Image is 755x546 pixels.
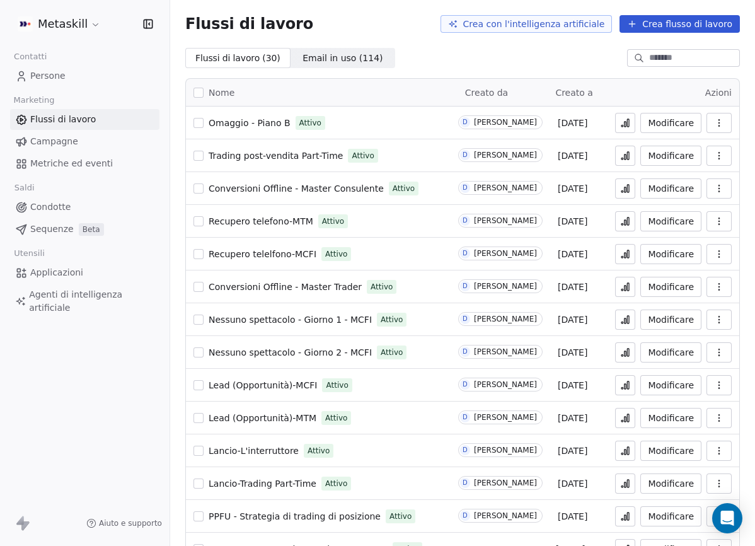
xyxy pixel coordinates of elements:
font: Attivo [381,348,403,357]
font: Crea con l'intelligenza artificiale [463,19,605,29]
font: ) [379,53,383,63]
button: Modificare [640,310,701,330]
font: Attivo [299,119,321,127]
a: Lancio-L'interruttore [209,444,299,457]
font: [DATE] [558,413,587,423]
font: Campagne [30,136,78,146]
button: Modificare [640,211,701,231]
font: Modificare [648,282,694,292]
a: Lancio-Trading Part-Time [209,477,316,490]
font: [PERSON_NAME] [474,282,537,291]
font: D [463,446,468,453]
font: Metriche ed eventi [30,158,113,168]
font: Lead (Opportunità)-MCFI [209,380,317,390]
font: Conversioni Offline - Master Trader [209,282,362,292]
font: [PERSON_NAME] [474,315,537,323]
a: Recupero telefono-MTM [209,215,313,228]
a: Persone [10,66,159,86]
font: D [463,217,468,224]
font: Condotte [30,202,71,212]
a: Conversioni Offline - Master Consulente [209,182,384,195]
button: Modificare [640,113,701,133]
font: Attivo [308,446,330,455]
a: Trading post-vendita Part-Time [209,149,343,162]
font: Attivo [322,217,344,226]
font: [DATE] [558,511,587,521]
font: [PERSON_NAME] [474,446,537,455]
font: Attivo [371,282,393,291]
button: Modificare [640,506,701,526]
font: Modificare [648,216,694,226]
font: Email in uso ( [303,53,362,63]
a: Nessuno spettacolo - Giorno 2 - MCFI [209,346,372,359]
button: Modificare [640,408,701,428]
font: Nome [209,88,234,98]
font: [PERSON_NAME] [474,380,537,389]
font: Attivo [326,381,348,390]
font: Modificare [648,413,694,423]
button: Modificare [640,441,701,461]
button: Modificare [640,178,701,199]
font: [PERSON_NAME] [474,216,537,225]
button: Modificare [640,277,701,297]
font: [DATE] [558,479,587,489]
a: Nessuno spettacolo - Giorno 1 - MCFI [209,313,372,326]
font: [PERSON_NAME] [474,413,537,422]
font: Applicazioni [30,267,83,277]
font: D [463,414,468,421]
button: Crea con l'intelligenza artificiale [441,15,613,33]
a: Applicazioni [10,262,159,283]
font: [DATE] [558,282,587,292]
a: PPFU - Strategia di trading di posizione [209,510,381,523]
font: [PERSON_NAME] [474,249,537,258]
a: Recupero telelfono-MCFI [209,248,316,260]
font: Attivo [325,250,347,258]
font: [DATE] [558,118,587,128]
font: Trading post-vendita Part-Time [209,151,343,161]
button: Modificare [640,244,701,264]
font: Attivo [381,315,403,324]
a: Modificare [640,342,701,363]
font: Recupero telefono-MTM [209,216,313,226]
font: Utensili [14,248,45,258]
button: Modificare [640,375,701,395]
a: Omaggio - Piano B [209,117,291,129]
font: Modificare [648,249,694,259]
font: D [463,348,468,355]
font: Metaskill [38,17,88,30]
button: Modificare [640,146,701,166]
font: Lead (Opportunità)-MTM [209,413,316,423]
font: Lancio-Trading Part-Time [209,479,316,489]
font: Attivo [325,414,347,422]
font: D [463,250,468,257]
a: Metriche ed eventi [10,153,159,174]
font: Azioni [705,88,732,98]
font: [PERSON_NAME] [474,118,537,127]
font: Modificare [648,479,694,489]
font: Aiuto e supporto [99,519,162,528]
font: [DATE] [558,183,587,194]
font: Marketing [14,95,55,105]
a: Flussi di lavoro [10,109,159,130]
font: [PERSON_NAME] [474,511,537,520]
font: Modificare [648,315,694,325]
font: [DATE] [558,216,587,226]
font: Flussi di lavoro [30,114,96,124]
font: [DATE] [558,446,587,456]
font: Agenti di intelligenza artificiale [29,289,122,313]
font: Lancio-L'interruttore [209,446,299,456]
font: Beta [83,225,100,234]
button: Modificare [640,473,701,494]
font: Saldi [14,183,35,192]
a: Campagne [10,131,159,152]
font: Conversioni Offline - Master Consulente [209,183,384,194]
font: [PERSON_NAME] [474,183,537,192]
font: Modificare [648,347,694,357]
